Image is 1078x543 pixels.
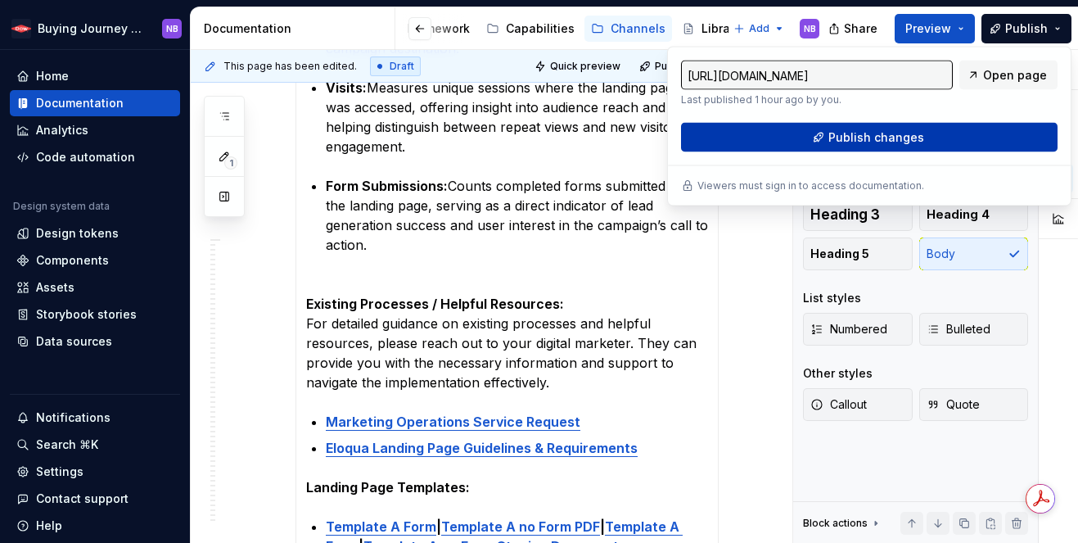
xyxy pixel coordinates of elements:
a: Capabilities [480,16,581,42]
span: Share [844,20,877,37]
span: Bulleted [927,321,990,337]
button: Heading 3 [803,198,913,231]
a: Code automation [10,144,180,170]
button: Preview [895,14,975,43]
a: Design tokens [10,220,180,247]
button: Share [820,14,888,43]
a: Documentation [10,90,180,116]
strong: Existing Processes / Helpful Resources: [306,296,564,312]
span: Open page [983,67,1047,84]
span: Publish [1005,20,1048,37]
button: Quote [919,388,1029,421]
a: Assets [10,274,180,301]
button: Heading 5 [803,238,913,270]
a: Storybook stories [10,301,180,328]
span: Quick preview [550,60,620,73]
span: Draft [390,60,414,73]
button: Notifications [10,405,180,431]
div: Library [701,20,741,37]
span: Preview [905,20,951,37]
a: Settings [10,459,180,485]
button: Bulleted [919,313,1029,346]
a: Library [675,16,747,42]
div: Storybook stories [36,306,137,323]
strong: | [600,518,605,535]
div: Documentation [36,95,124,111]
div: Components [36,252,109,269]
span: Heading 5 [810,246,869,262]
a: Data sources [10,328,180,355]
a: Components [10,247,180,274]
button: Contact support [10,486,180,512]
div: NB [804,22,816,35]
div: Design tokens [36,225,119,242]
p: Viewers must sign in to access documentation. [697,179,924,192]
p: Counts completed forms submitted via the landing page, serving as a direct indicator of lead gene... [326,176,708,274]
div: Block actions [803,517,868,530]
button: Heading 4 [919,198,1029,231]
a: Marketing Operations Service Request [326,414,580,430]
div: Block actions [803,512,882,535]
span: 1 [224,156,237,170]
a: Analytics [10,117,180,143]
button: Callout [803,388,913,421]
span: Heading 3 [810,206,880,223]
div: Contact support [36,491,129,507]
a: Template A no Form PDF [441,518,600,535]
div: NB [166,22,178,35]
span: Publish changes [828,129,924,146]
p: For detailed guidance on existing processes and helpful resources, please reach out to your digit... [306,294,708,392]
p: Last published 1 hour ago by you. [681,93,953,106]
div: Home [36,68,69,84]
strong: | [436,518,441,535]
a: Eloqua Landing Page Guidelines & Requirements [326,440,638,456]
div: Buying Journey Blueprint [38,20,142,37]
div: List styles [803,290,861,306]
div: Channels [611,20,665,37]
span: Numbered [810,321,887,337]
a: Open page [959,61,1058,90]
a: Home [10,63,180,89]
button: Add [728,17,790,40]
p: Measures unique sessions where the landing page was accessed, offering insight into audience reac... [326,78,708,156]
img: ebcb961f-3702-4f4f-81a3-20bbd08d1a2b.png [11,19,31,38]
strong: Landing Page Templates: [306,479,470,495]
div: Search ⌘K [36,437,98,453]
span: Publish changes [655,60,734,73]
button: Publish changes [634,55,742,78]
button: Publish [981,14,1071,43]
div: Code automation [36,149,135,165]
button: Search ⌘K [10,432,180,458]
div: Notifications [36,410,111,426]
div: Settings [36,464,83,480]
strong: Visits: [326,79,367,96]
button: Help [10,513,180,539]
button: Buying Journey BlueprintNB [3,11,187,46]
span: Callout [810,396,867,413]
span: This page has been edited. [223,60,357,73]
span: Quote [927,396,980,413]
span: Heading 4 [927,206,990,223]
button: Quick preview [530,55,628,78]
span: Add [749,22,769,35]
div: Documentation [204,20,388,37]
button: Numbered [803,313,913,346]
div: Other styles [803,365,873,382]
a: Channels [584,16,672,42]
div: Capabilities [506,20,575,37]
div: Assets [36,279,74,296]
button: Publish changes [681,123,1058,152]
div: Design system data [13,200,110,213]
div: Help [36,518,62,534]
strong: Form Submissions: [326,178,448,194]
div: Analytics [36,122,88,138]
div: Data sources [36,333,112,350]
a: Template A Form [326,518,436,535]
